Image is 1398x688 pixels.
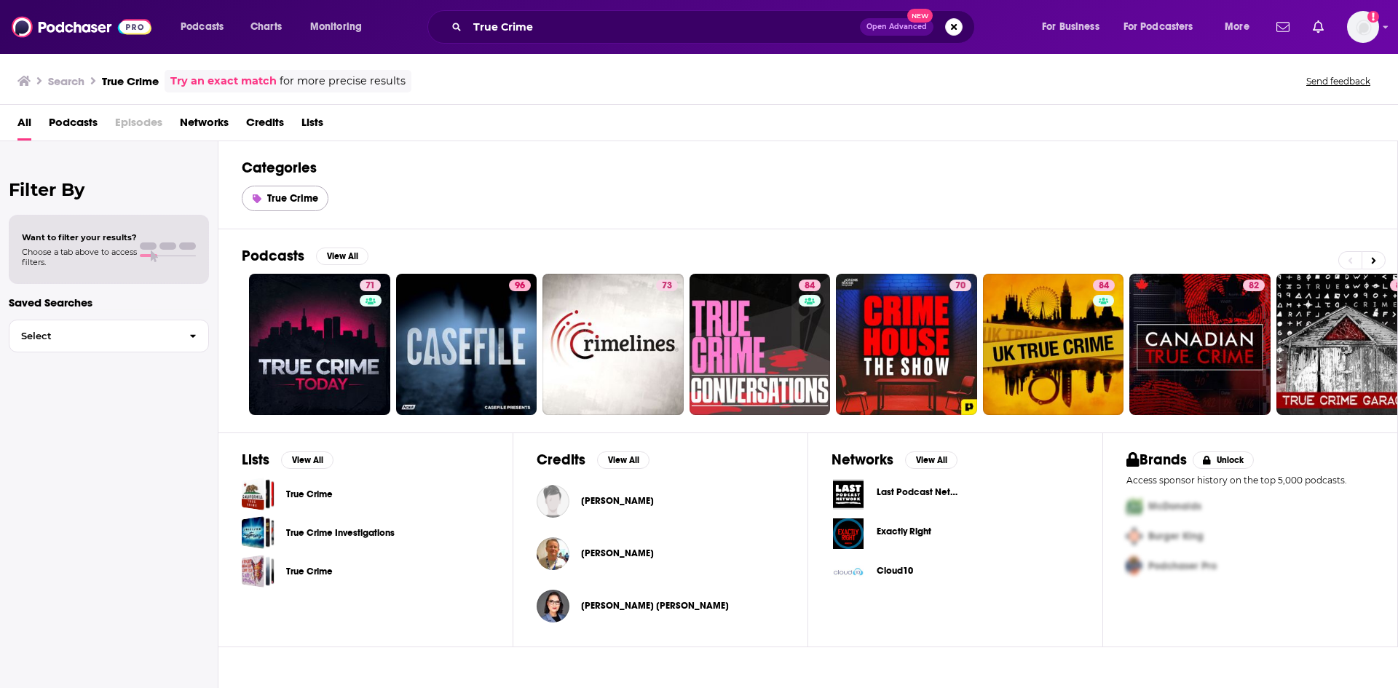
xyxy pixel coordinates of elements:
[9,320,209,352] button: Select
[22,247,137,267] span: Choose a tab above to access filters.
[537,590,569,622] img: Gisela Kirsten
[805,279,815,293] span: 84
[832,556,1079,590] a: Cloud10 logoCloud10
[170,73,277,90] a: Try an exact match
[242,159,1374,177] h2: Categories
[1032,15,1118,39] button: open menu
[360,280,381,291] a: 71
[537,451,585,469] h2: Credits
[877,526,931,537] span: Exactly Right
[537,582,784,629] button: Gisela KirstenGisela Kirsten
[17,111,31,141] a: All
[905,451,957,469] button: View All
[1243,280,1265,291] a: 82
[242,555,275,588] a: True Crime
[1347,11,1379,43] img: User Profile
[242,516,275,549] a: True Crime Investigations
[537,530,784,577] button: Mike Gibson Mike Gibson
[396,274,537,415] a: 96
[1121,551,1148,581] img: Third Pro Logo
[1148,500,1201,513] span: McDonalds
[832,451,957,469] a: NetworksView All
[1099,279,1109,293] span: 84
[1307,15,1330,39] a: Show notifications dropdown
[286,564,333,580] a: True Crime
[12,13,151,41] img: Podchaser - Follow, Share and Rate Podcasts
[49,111,98,141] a: Podcasts
[242,186,328,211] a: True Crime
[242,478,275,510] a: True Crime
[860,18,933,36] button: Open AdvancedNew
[537,451,649,469] a: CreditsView All
[48,74,84,88] h3: Search
[9,179,209,200] h2: Filter By
[115,111,162,141] span: Episodes
[1302,75,1375,87] button: Send feedback
[656,280,678,291] a: 73
[286,525,395,541] a: True Crime Investigations
[301,111,323,141] a: Lists
[537,478,784,524] button: Patrick EdwardsPatrick Edwards
[1367,11,1379,23] svg: Add a profile image
[832,556,865,590] img: Cloud10 logo
[316,248,368,265] button: View All
[242,451,269,469] h2: Lists
[467,15,860,39] input: Search podcasts, credits, & more...
[537,537,569,570] img: Mike Gibson
[537,485,569,518] img: Patrick Edwards
[366,279,375,293] span: 71
[949,280,971,291] a: 70
[249,274,390,415] a: 71
[241,15,291,39] a: Charts
[441,10,989,44] div: Search podcasts, credits, & more...
[242,247,304,265] h2: Podcasts
[1042,17,1099,37] span: For Business
[1215,15,1268,39] button: open menu
[286,486,333,502] a: True Crime
[102,74,159,88] h3: True Crime
[662,279,672,293] span: 73
[250,17,282,37] span: Charts
[310,17,362,37] span: Monitoring
[1123,17,1193,37] span: For Podcasters
[832,517,1079,550] a: Exactly Right logoExactly Right
[581,495,654,507] a: Patrick Edwards
[1121,521,1148,551] img: Second Pro Logo
[832,478,865,511] img: Last Podcast Network logo
[246,111,284,141] a: Credits
[581,600,729,612] span: [PERSON_NAME] [PERSON_NAME]
[581,600,729,612] a: Gisela Kirsten
[581,547,654,559] a: Mike Gibson
[983,274,1124,415] a: 84
[1129,274,1271,415] a: 82
[1225,17,1249,37] span: More
[832,517,865,550] img: Exactly Right logo
[1126,451,1187,469] h2: Brands
[1148,530,1204,542] span: Burger King
[9,331,178,341] span: Select
[1121,491,1148,521] img: First Pro Logo
[509,280,531,291] a: 96
[180,111,229,141] a: Networks
[1093,280,1115,291] a: 84
[1271,15,1295,39] a: Show notifications dropdown
[242,451,333,469] a: ListsView All
[22,232,137,242] span: Want to filter your results?
[181,17,224,37] span: Podcasts
[1114,15,1215,39] button: open menu
[799,280,821,291] a: 84
[267,192,318,205] span: True Crime
[832,478,1079,511] a: Last Podcast Network logoLast Podcast Network
[1126,475,1374,486] p: Access sponsor history on the top 5,000 podcasts.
